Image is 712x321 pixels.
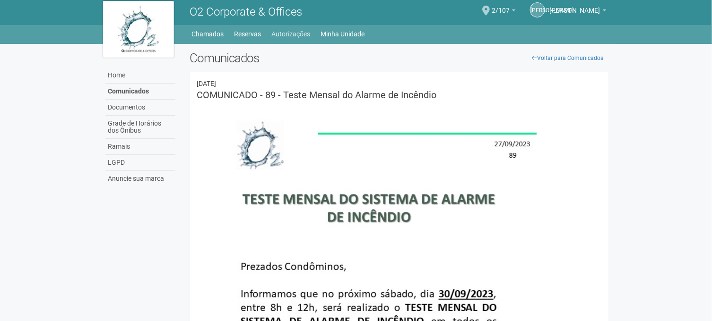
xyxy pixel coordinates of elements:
[271,27,310,41] a: Autorizações
[103,1,174,58] img: logo.jpg
[234,27,261,41] a: Reservas
[550,8,607,16] a: [PERSON_NAME]
[105,68,175,84] a: Home
[191,27,224,41] a: Chamados
[321,27,365,41] a: Minha Unidade
[530,2,545,17] a: [PERSON_NAME]
[197,79,602,88] div: 27/09/2023 19:17
[492,8,516,16] a: 2/107
[105,155,175,171] a: LGPD
[105,100,175,116] a: Documentos
[105,84,175,100] a: Comunicados
[527,51,609,65] a: Voltar para Comunicados
[190,5,302,18] span: O2 Corporate & Offices
[105,116,175,139] a: Grade de Horários dos Ônibus
[197,90,602,100] h3: COMUNICADO - 89 - Teste Mensal do Alarme de Incêndio
[105,171,175,186] a: Anuncie sua marca
[105,139,175,155] a: Ramais
[190,51,609,65] h2: Comunicados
